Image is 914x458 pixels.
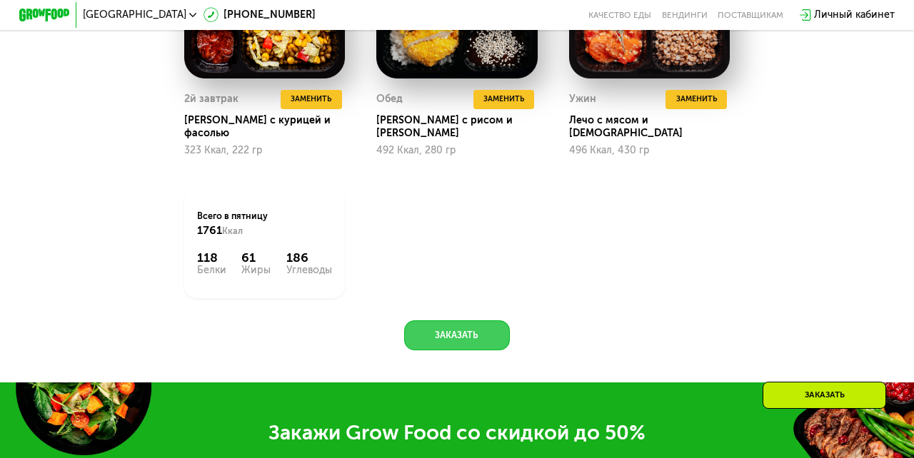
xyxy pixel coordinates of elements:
span: Заменить [291,93,331,106]
a: Качество еды [588,10,651,20]
div: Личный кабинет [814,7,895,22]
div: 496 Ккал, 430 гр [569,145,730,156]
div: Ужин [569,90,596,109]
button: Заменить [473,90,534,109]
button: Заменить [281,90,341,109]
div: 61 [241,250,271,265]
div: 118 [197,250,226,265]
span: [GEOGRAPHIC_DATA] [83,10,186,20]
span: Ккал [222,225,243,236]
div: Белки [197,265,226,275]
div: 323 Ккал, 222 гр [184,145,345,156]
div: Жиры [241,265,271,275]
span: Заменить [676,93,717,106]
div: поставщикам [718,10,783,20]
span: 1761 [197,223,222,237]
div: 186 [286,250,332,265]
button: Заменить [666,90,726,109]
div: [PERSON_NAME] с курицей и фасолью [184,114,355,140]
a: Вендинги [662,10,708,20]
a: [PHONE_NUMBER] [204,7,316,22]
div: Лечо с мясом и [DEMOGRAPHIC_DATA] [569,114,740,140]
span: Заменить [483,93,524,106]
button: Заказать [404,320,510,351]
div: Всего в пятницу [197,210,333,238]
div: 2й завтрак [184,90,238,109]
div: 492 Ккал, 280 гр [376,145,537,156]
div: Заказать [763,382,886,409]
div: [PERSON_NAME] с рисом и [PERSON_NAME] [376,114,547,140]
div: Обед [376,90,403,109]
div: Углеводы [286,265,332,275]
